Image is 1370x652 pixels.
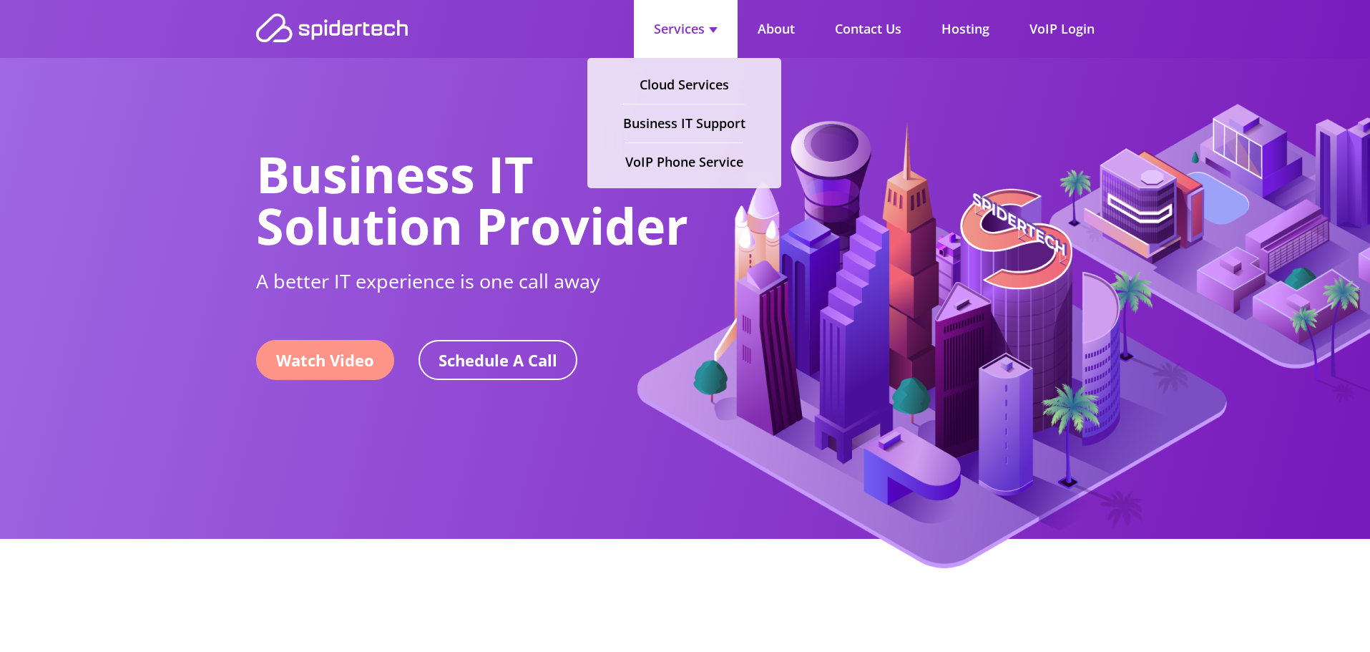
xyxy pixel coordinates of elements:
[623,104,745,142] a: Business IT Support
[256,270,685,292] div: A better IT experience is one call away
[625,143,743,181] a: VoIP Phone Service
[419,340,577,380] a: Schedule A Call
[256,340,394,380] a: Watch Video
[256,148,703,251] h2: Business IT Solution Provider
[640,66,729,104] a: Cloud Services
[637,104,1370,568] img: Hero thumbnail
